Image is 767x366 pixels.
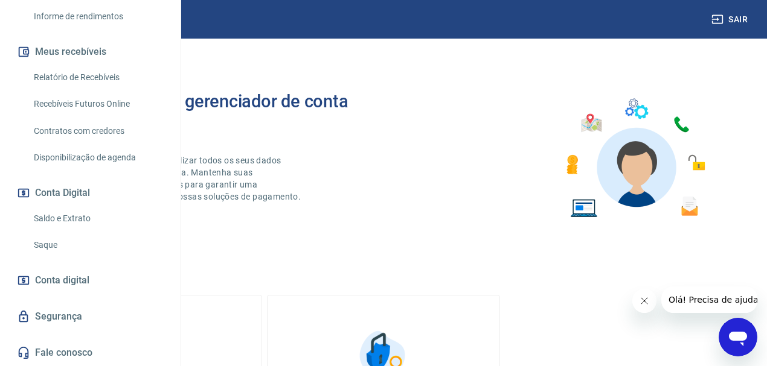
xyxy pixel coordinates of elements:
[632,289,656,313] iframe: Fechar mensagem
[661,286,757,313] iframe: Mensagem da empresa
[719,318,757,356] iframe: Botão para abrir a janela de mensagens
[14,339,166,366] a: Fale conosco
[29,206,166,231] a: Saldo e Extrato
[29,65,166,90] a: Relatório de Recebíveis
[29,4,166,29] a: Informe de rendimentos
[29,145,166,170] a: Disponibilização de agenda
[14,267,166,294] a: Conta digital
[14,39,166,65] button: Meus recebíveis
[53,92,383,130] h2: Bem-vindo(a) ao gerenciador de conta Vindi
[29,119,166,144] a: Contratos com credores
[709,8,753,31] button: Sair
[29,233,166,257] a: Saque
[7,8,101,18] span: Olá! Precisa de ajuda?
[556,92,714,225] img: Imagem de um avatar masculino com diversos icones exemplificando as funcionalidades do gerenciado...
[29,268,738,280] h5: O que deseja fazer hoje?
[14,303,166,330] a: Segurança
[35,272,89,289] span: Conta digital
[29,92,166,116] a: Recebíveis Futuros Online
[14,180,166,206] button: Conta Digital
